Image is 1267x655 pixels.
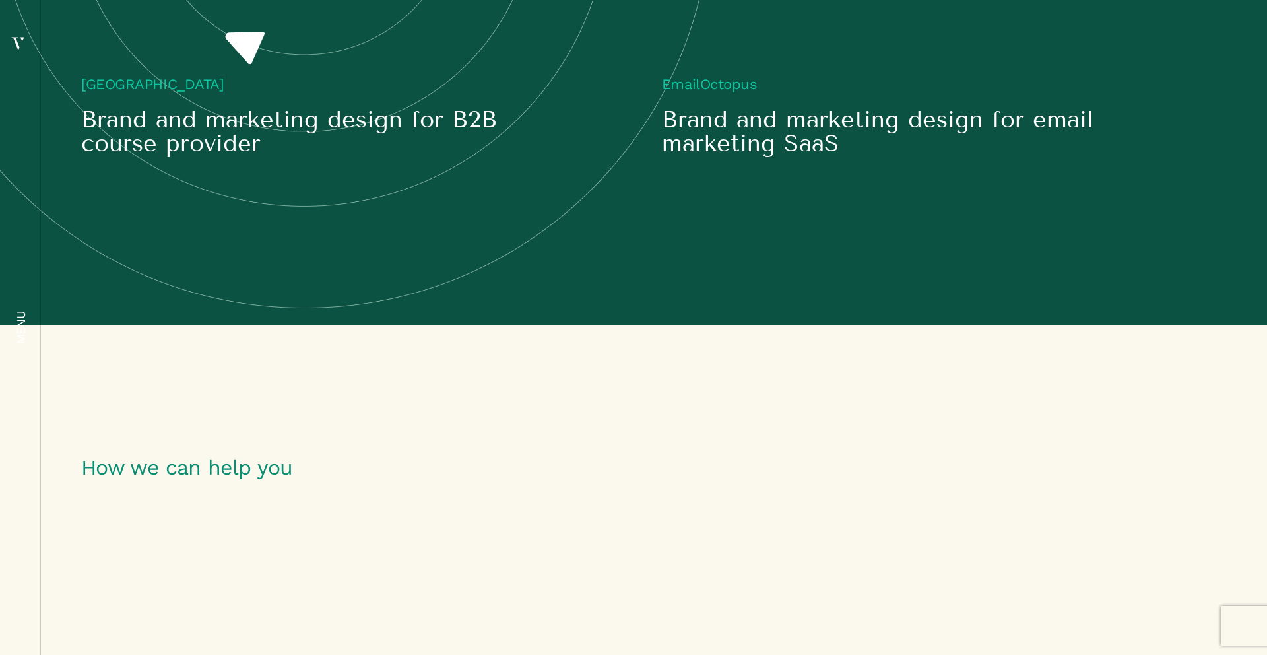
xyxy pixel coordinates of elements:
h5: Brand and marketing design for B2B course provider [81,108,526,155]
h3: How we can help you [81,457,1225,478]
h6: [GEOGRAPHIC_DATA] [81,77,526,92]
h5: Brand and marketing design for email marketing SaaS [662,108,1107,155]
em: menu [15,311,28,345]
h6: EmailOctopus [662,77,1107,92]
